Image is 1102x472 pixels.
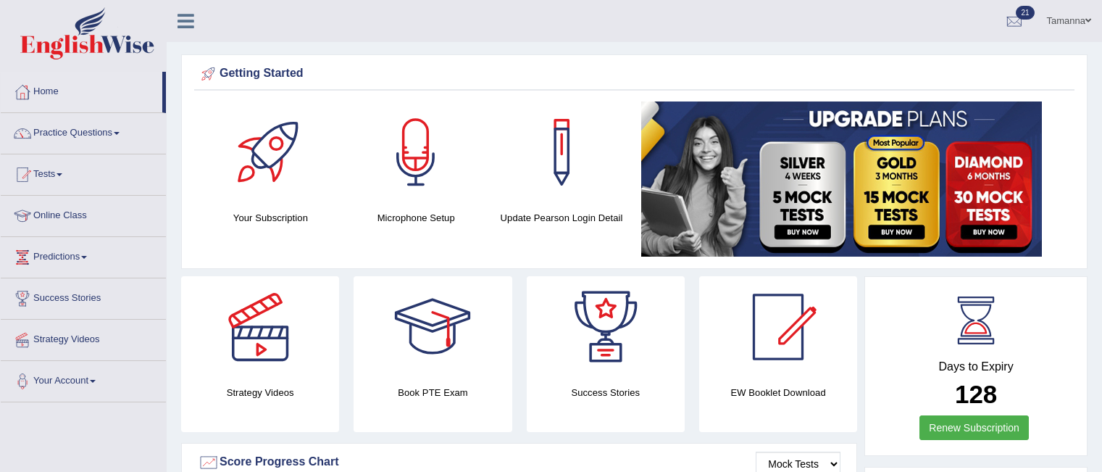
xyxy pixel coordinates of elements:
h4: Update Pearson Login Detail [496,210,627,225]
h4: Microphone Setup [351,210,482,225]
a: Home [1,72,162,108]
a: Strategy Videos [1,320,166,356]
a: Tests [1,154,166,191]
h4: Strategy Videos [181,385,339,400]
a: Predictions [1,237,166,273]
span: 21 [1016,6,1034,20]
a: Practice Questions [1,113,166,149]
h4: Your Subscription [205,210,336,225]
a: Renew Subscription [919,415,1029,440]
a: Online Class [1,196,166,232]
b: 128 [955,380,997,408]
div: Getting Started [198,63,1071,85]
h4: Success Stories [527,385,685,400]
h4: Book PTE Exam [354,385,512,400]
h4: Days to Expiry [881,360,1071,373]
a: Success Stories [1,278,166,315]
img: small5.jpg [641,102,1042,257]
a: Your Account [1,361,166,397]
h4: EW Booklet Download [699,385,857,400]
